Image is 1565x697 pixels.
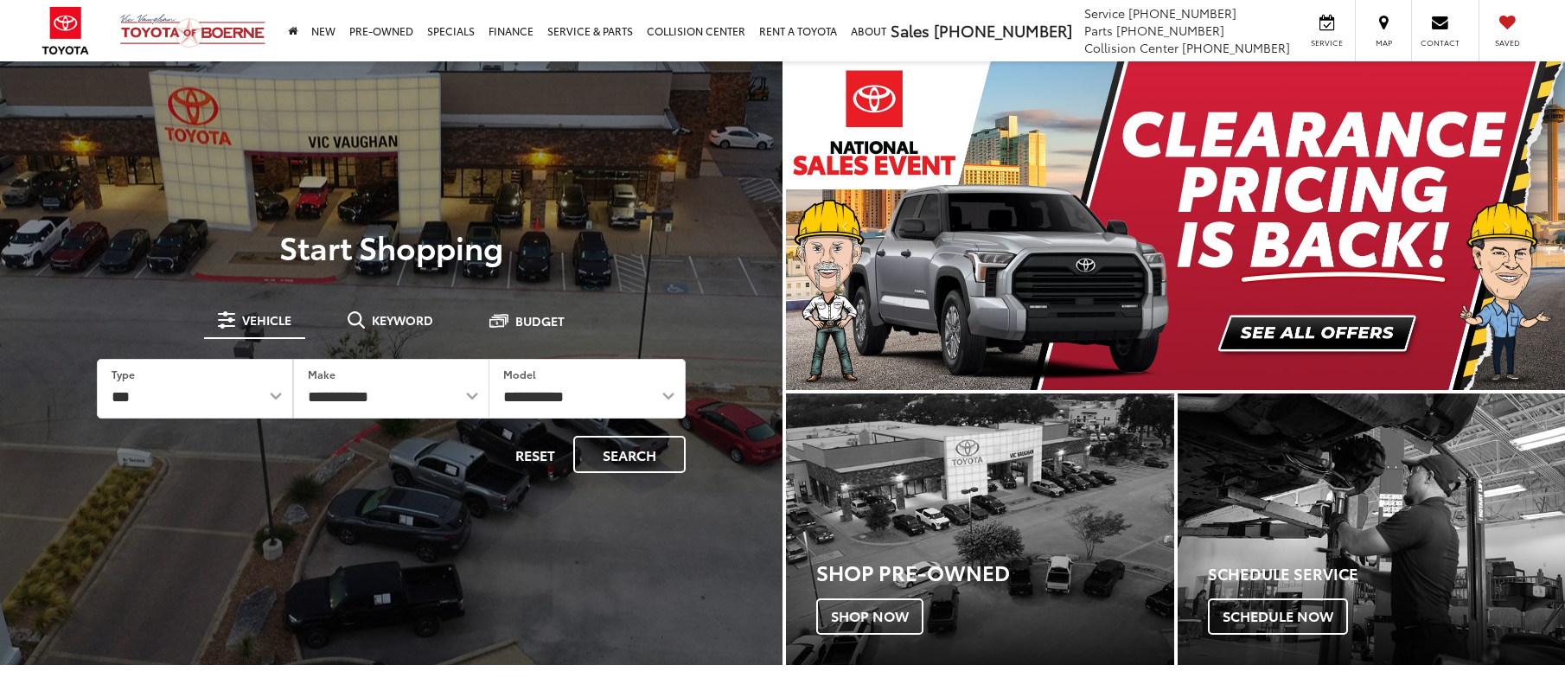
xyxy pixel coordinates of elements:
span: Contact [1421,37,1460,48]
h3: Shop Pre-Owned [816,560,1174,583]
div: Toyota [786,393,1174,665]
span: [PHONE_NUMBER] [934,19,1072,42]
button: Reset [501,436,570,473]
span: Service [1307,37,1346,48]
img: Clearance Pricing Is Back [786,61,1565,390]
span: Keyword [372,314,433,326]
span: Budget [515,315,565,327]
span: Vehicle [242,314,291,326]
button: Click to view next picture. [1448,96,1565,355]
p: Start Shopping [73,229,710,264]
span: Parts [1084,22,1113,39]
button: Search [573,436,686,473]
button: Click to view previous picture. [786,96,903,355]
label: Make [308,367,335,381]
span: Saved [1488,37,1526,48]
span: [PHONE_NUMBER] [1128,4,1236,22]
img: Vic Vaughan Toyota of Boerne [119,13,266,48]
label: Type [112,367,135,381]
span: Sales [891,19,929,42]
span: Shop Now [816,598,923,635]
span: [PHONE_NUMBER] [1182,39,1290,56]
span: Service [1084,4,1125,22]
span: Schedule Now [1208,598,1348,635]
a: Shop Pre-Owned Shop Now [786,393,1174,665]
span: Map [1364,37,1402,48]
label: Model [503,367,536,381]
div: carousel slide number 1 of 2 [786,61,1565,390]
span: [PHONE_NUMBER] [1116,22,1224,39]
span: Collision Center [1084,39,1179,56]
section: Carousel section with vehicle pictures - may contain disclaimers. [786,61,1565,390]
